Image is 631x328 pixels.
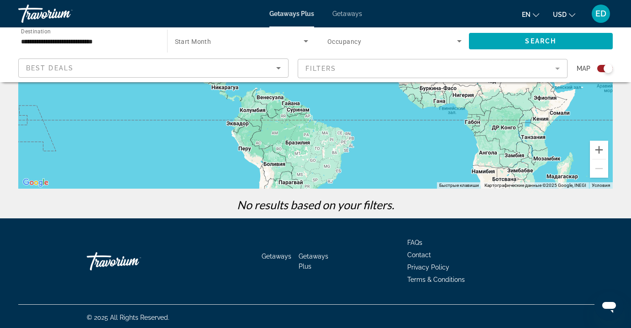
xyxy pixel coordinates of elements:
[21,177,51,189] img: Google
[14,198,617,212] p: No results based on your filters.
[553,8,575,21] button: Change currency
[87,248,178,275] a: Travorium
[87,314,169,321] span: © 2025 All Rights Reserved.
[522,11,531,18] span: en
[299,253,328,270] a: Getaways Plus
[298,58,568,79] button: Filter
[594,291,624,321] iframe: Кнопка запуска окна обмена сообщениями
[590,141,608,159] button: Увеличить
[21,177,51,189] a: Открыть эту область в Google Картах (в новом окне)
[262,253,291,260] a: Getaways
[525,37,556,45] span: Search
[439,182,479,189] button: Быстрые клавиши
[469,33,613,49] button: Search
[590,159,608,178] button: Уменьшить
[21,28,51,34] span: Destination
[407,276,465,283] a: Terms & Conditions
[595,9,606,18] span: ED
[175,38,211,45] span: Start Month
[592,183,610,188] a: Условия (ссылка откроется в новой вкладке)
[26,64,74,72] span: Best Deals
[407,264,449,271] a: Privacy Policy
[553,11,567,18] span: USD
[407,251,431,259] a: Contact
[407,239,422,246] a: FAQs
[327,38,361,45] span: Occupancy
[26,63,281,74] mat-select: Sort by
[484,183,586,188] span: Картографические данные ©2025 Google, INEGI
[577,62,590,75] span: Map
[522,8,539,21] button: Change language
[589,4,613,23] button: User Menu
[332,10,362,17] a: Getaways
[269,10,314,17] a: Getaways Plus
[18,2,110,26] a: Travorium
